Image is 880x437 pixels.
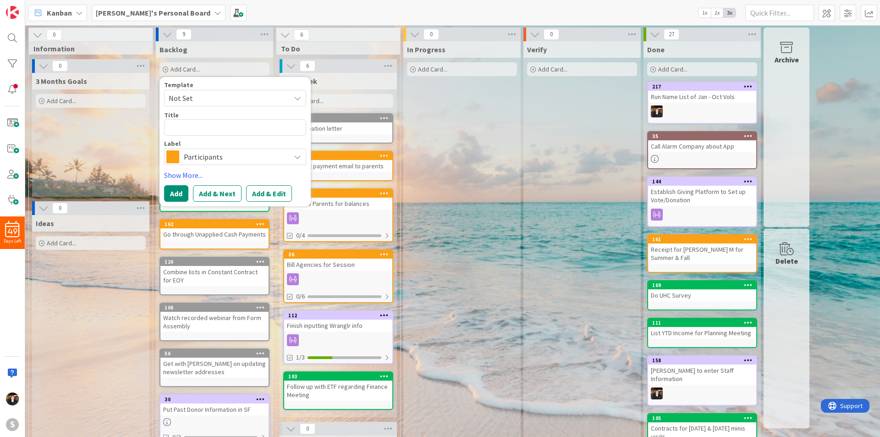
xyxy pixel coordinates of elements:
div: Print donation letter [284,122,392,134]
div: 217 [652,83,756,90]
div: KS [648,387,756,399]
span: 27 [664,29,679,40]
span: 0 [46,29,62,40]
span: Participants [184,150,286,163]
span: 9 [176,29,192,40]
div: 162 [160,220,269,228]
span: 0 [52,203,68,214]
div: 111 [648,319,756,327]
div: 30 [165,396,269,403]
span: 3 Months Goals [36,77,87,86]
span: Verify [527,45,547,54]
span: 6 [294,29,309,40]
div: 36 [288,251,392,258]
div: Put Past Donor Information in SF [160,404,269,415]
div: 56Get with [PERSON_NAME] on updating newsletter addresses [160,349,269,378]
div: 103Follow up with ETF regarding Finance Meeting [284,372,392,401]
div: 210 [288,153,392,159]
div: Archive [775,54,799,65]
div: 144 [652,178,756,185]
img: KS [6,393,19,405]
div: S [6,418,19,431]
div: Combine lists in Constant Contract for EOY [160,266,269,286]
span: Not Set [169,92,283,104]
div: Send out payment email to parents [284,160,392,172]
div: 158[PERSON_NAME] to enter Staff Information [648,356,756,385]
span: 49 [8,228,17,235]
div: Go through Unapplied Cash Payments [160,228,269,240]
img: KS [651,387,663,399]
span: Done [647,45,665,54]
span: 6 [300,61,315,72]
span: Add Card... [47,239,76,247]
span: In Progress [407,45,445,54]
div: 111 [652,320,756,326]
div: Call Alarm Company about App [648,140,756,152]
div: 126Combine lists in Constant Contract for EOY [160,258,269,286]
span: To Do [281,44,389,53]
span: Add Card... [658,65,687,73]
button: Add & Next [193,185,242,202]
span: Add Card... [538,65,567,73]
span: Information [33,44,141,53]
div: 162Go through Unapplied Cash Payments [160,220,269,240]
span: Ideas [36,219,54,228]
div: 105 [652,415,756,421]
div: Follow up with ETF regarding Finance Meeting [284,381,392,401]
span: Kanban [47,7,72,18]
div: 30 [160,395,269,404]
div: Bill Agencies for Session [284,259,392,271]
div: 169 [648,281,756,289]
div: 210 [284,152,392,160]
div: Letter to Parents for balances [284,198,392,210]
div: 56 [160,349,269,358]
div: List YTD Income for Planning Meeting [648,327,756,339]
div: 210Send out payment email to parents [284,152,392,172]
span: Support [19,1,42,12]
div: 126 [165,259,269,265]
div: 103 [284,372,392,381]
div: 217Run Name List of Jan - Oct Vols [648,83,756,103]
span: 0 [544,29,559,40]
div: 169 [652,282,756,288]
span: 2x [711,8,723,17]
label: Title [164,111,179,119]
div: 108 [160,304,269,312]
div: 158 [652,357,756,364]
div: 161 [648,235,756,243]
span: 3x [723,8,736,17]
span: 0 [300,423,315,434]
div: 30Put Past Donor Information in SF [160,395,269,415]
span: 0 [423,29,439,40]
img: Visit kanbanzone.com [6,6,19,19]
img: KS [651,105,663,117]
div: 36 [284,250,392,259]
button: Add & Edit [246,185,292,202]
span: Add Card... [418,65,447,73]
button: Add [164,185,188,202]
div: Finish inputting Wranglr info [284,320,392,332]
span: 0/4 [296,231,305,240]
div: Establish Giving Platform to Set up Vote/Donation [648,186,756,206]
div: 161Receipt for [PERSON_NAME] M for Summer & Fall [648,235,756,264]
div: 35Call Alarm Company about App [648,132,756,152]
div: Run Name List of Jan - Oct Vols [648,91,756,103]
div: Delete [775,255,798,266]
div: 35 [652,133,756,139]
span: 1x [698,8,711,17]
input: Quick Filter... [745,5,814,21]
b: [PERSON_NAME]'s Personal Board [96,8,210,17]
div: 126 [160,258,269,266]
div: 212 [284,114,392,122]
div: 108 [165,304,269,311]
div: 105 [648,414,756,422]
span: 1/3 [296,353,305,362]
div: 112 [288,312,392,319]
div: 112 [284,311,392,320]
span: Template [164,82,193,88]
div: 212 [288,115,392,122]
span: Add Card... [47,97,76,105]
div: Get with [PERSON_NAME] on updating newsletter addresses [160,358,269,378]
a: Show More... [164,170,306,181]
div: 19 [288,190,392,197]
